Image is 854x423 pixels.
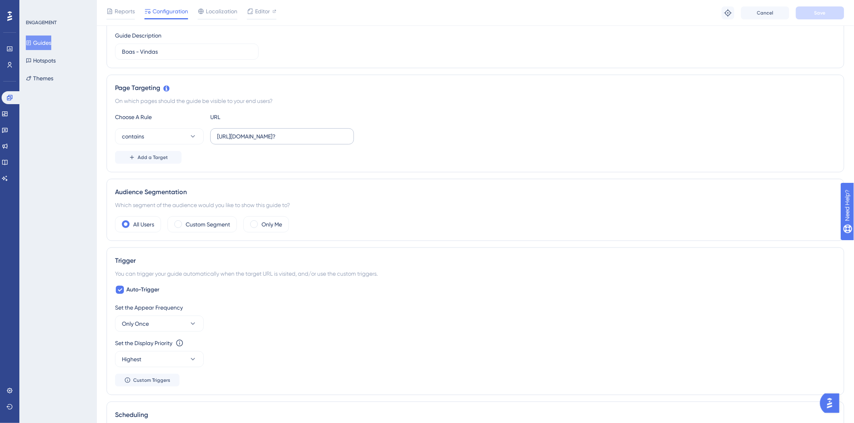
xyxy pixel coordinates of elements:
[115,112,204,122] div: Choose A Rule
[115,338,172,348] div: Set the Display Priority
[217,132,347,141] input: yourwebsite.com/path
[126,285,159,295] span: Auto-Trigger
[115,256,836,266] div: Trigger
[115,351,204,367] button: Highest
[115,374,180,387] button: Custom Triggers
[115,187,836,197] div: Audience Segmentation
[741,6,789,19] button: Cancel
[115,83,836,93] div: Page Targeting
[255,6,270,16] span: Editor
[115,316,204,332] button: Only Once
[122,132,144,141] span: contains
[814,10,826,16] span: Save
[115,31,161,40] div: Guide Description
[115,128,204,144] button: contains
[115,96,836,106] div: On which pages should the guide be visible to your end users?
[133,377,170,383] span: Custom Triggers
[206,6,237,16] span: Localization
[153,6,188,16] span: Configuration
[122,354,141,364] span: Highest
[262,220,282,229] label: Only Me
[757,10,774,16] span: Cancel
[26,71,53,86] button: Themes
[138,154,168,161] span: Add a Target
[122,47,252,56] input: Type your Guide’s Description here
[186,220,230,229] label: Custom Segment
[796,6,844,19] button: Save
[115,6,135,16] span: Reports
[115,151,182,164] button: Add a Target
[115,200,836,210] div: Which segment of the audience would you like to show this guide to?
[19,2,50,12] span: Need Help?
[122,319,149,329] span: Only Once
[133,220,154,229] label: All Users
[115,303,836,312] div: Set the Appear Frequency
[26,36,51,50] button: Guides
[210,112,299,122] div: URL
[115,269,836,279] div: You can trigger your guide automatically when the target URL is visited, and/or use the custom tr...
[820,391,844,415] iframe: UserGuiding AI Assistant Launcher
[26,53,56,68] button: Hotspots
[115,410,836,420] div: Scheduling
[26,19,57,26] div: ENGAGEMENT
